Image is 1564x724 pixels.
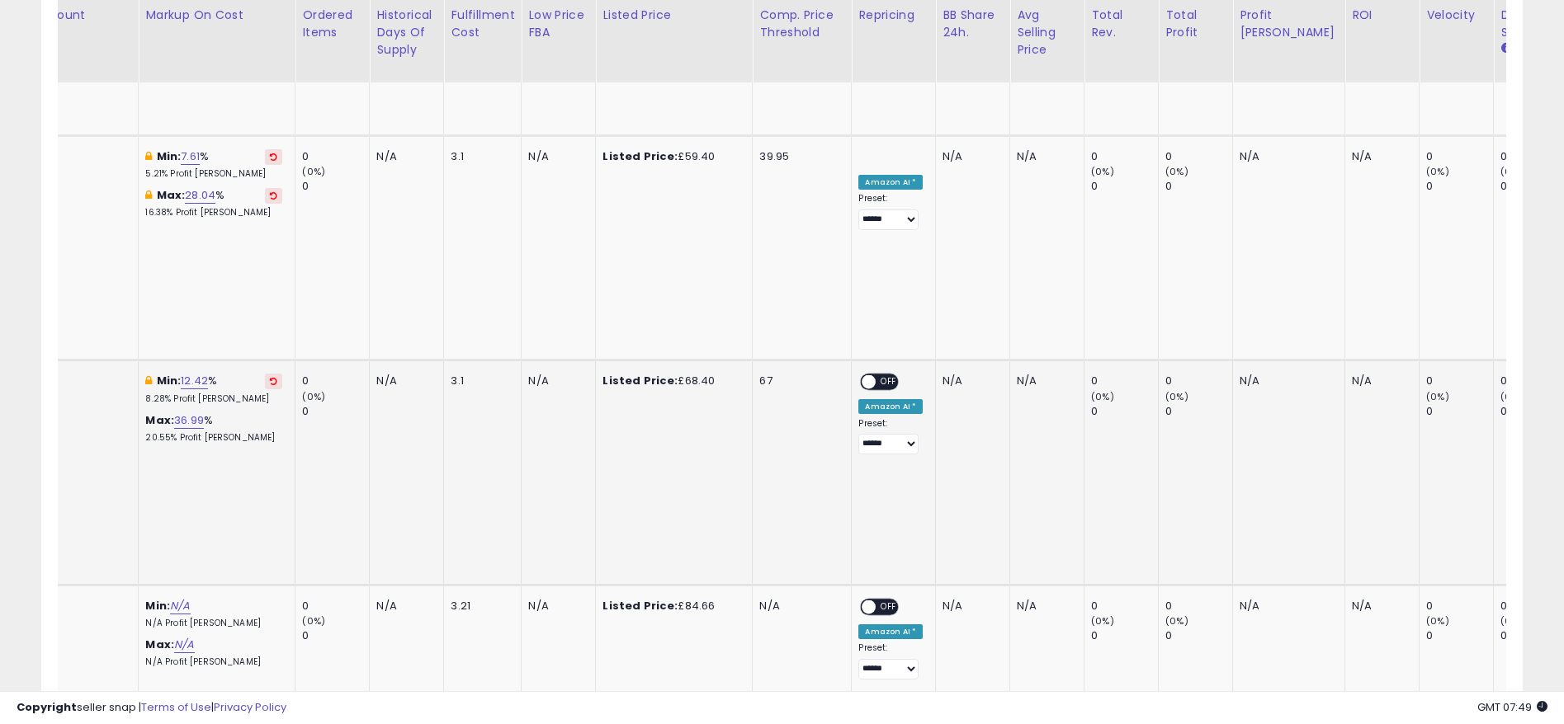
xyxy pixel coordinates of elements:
[1352,7,1412,24] div: ROI
[1091,374,1158,388] div: 0
[1500,165,1524,178] small: (0%)
[528,599,583,614] div: N/A
[602,599,739,614] div: £84.66
[1426,390,1449,403] small: (0%)
[451,374,508,388] div: 3.1
[1091,404,1158,419] div: 0
[1165,165,1188,178] small: (0%)
[1165,374,1232,388] div: 0
[528,7,588,41] div: Low Price FBA
[145,151,152,162] i: This overrides the store level min markup for this listing
[141,699,211,715] a: Terms of Use
[858,193,923,230] div: Preset:
[145,374,282,404] div: %
[1352,374,1406,388] div: N/A
[181,148,200,165] a: 7.61
[858,399,923,414] div: Amazon AI *
[877,599,903,614] span: OFF
[1165,404,1232,419] div: 0
[528,149,583,164] div: N/A
[302,179,369,194] div: 0
[302,614,325,628] small: (0%)
[376,149,431,164] div: N/A
[1240,7,1338,41] div: Profit [PERSON_NAME]
[1426,404,1493,419] div: 0
[1426,149,1493,164] div: 0
[1165,149,1232,164] div: 0
[602,374,739,388] div: £68.40
[451,599,508,614] div: 3.21
[1091,599,1158,614] div: 0
[376,7,437,59] div: Historical Days Of Supply
[376,374,431,388] div: N/A
[145,432,282,444] p: 20.55% Profit [PERSON_NAME]
[302,165,325,178] small: (0%)
[145,375,152,386] i: This overrides the store level min markup for this listing
[302,404,369,419] div: 0
[1500,614,1524,628] small: (0%)
[943,599,997,614] div: N/A
[858,418,923,455] div: Preset:
[1500,390,1524,403] small: (0%)
[602,149,739,164] div: £59.40
[145,7,288,24] div: Markup on Cost
[17,700,286,716] div: seller snap | |
[1091,165,1114,178] small: (0%)
[858,7,928,24] div: Repricing
[1426,614,1449,628] small: (0%)
[145,656,282,668] p: N/A Profit [PERSON_NAME]
[1165,599,1232,614] div: 0
[877,375,903,389] span: OFF
[1426,374,1493,388] div: 0
[1352,149,1406,164] div: N/A
[1017,149,1071,164] div: N/A
[270,153,277,161] i: Revert to store-level Min Markup
[1017,7,1077,59] div: Avg Selling Price
[1240,149,1332,164] div: N/A
[528,374,583,388] div: N/A
[1426,599,1493,614] div: 0
[1165,614,1188,628] small: (0%)
[858,624,923,639] div: Amazon AI *
[759,149,839,164] div: 39.95
[1165,179,1232,194] div: 0
[1091,390,1114,403] small: (0%)
[943,149,997,164] div: N/A
[1091,628,1158,643] div: 0
[759,7,844,41] div: Comp. Price Threshold
[759,599,839,614] div: N/A
[1165,628,1232,643] div: 0
[145,393,282,405] p: 8.28% Profit [PERSON_NAME]
[157,373,182,388] b: Min:
[602,148,678,164] b: Listed Price:
[185,187,215,204] a: 28.04
[145,413,282,444] div: %
[1500,7,1561,41] div: Days In Stock
[451,149,508,164] div: 3.1
[145,149,282,180] div: %
[302,7,362,41] div: Ordered Items
[145,412,174,428] b: Max:
[759,374,839,388] div: 67
[145,168,282,180] p: 5.21% Profit [PERSON_NAME]
[270,191,277,200] i: Revert to store-level Max Markup
[1426,165,1449,178] small: (0%)
[181,373,208,389] a: 12.42
[1165,390,1188,403] small: (0%)
[174,637,194,653] a: N/A
[376,599,431,614] div: N/A
[145,190,152,200] i: This overrides the store level max markup for this listing
[858,642,923,679] div: Preset:
[1477,699,1547,715] span: 2025-10-8 07:49 GMT
[1091,149,1158,164] div: 0
[1352,599,1406,614] div: N/A
[157,148,182,164] b: Min:
[145,618,282,629] p: N/A Profit [PERSON_NAME]
[145,637,174,652] b: Max:
[157,187,186,203] b: Max:
[602,598,678,614] b: Listed Price:
[145,188,282,219] div: %
[145,207,282,219] p: 16.38% Profit [PERSON_NAME]
[602,7,745,24] div: Listed Price
[602,373,678,388] b: Listed Price:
